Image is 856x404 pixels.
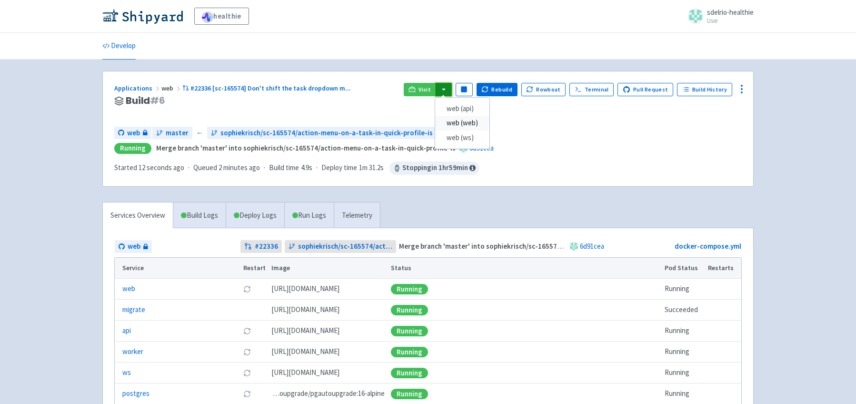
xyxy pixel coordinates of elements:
[114,127,151,140] a: web
[269,162,299,173] span: Build time
[122,388,149,399] a: postgres
[139,163,184,172] time: 12 seconds ago
[255,241,278,252] strong: # 22336
[675,242,741,251] a: docker-compose.yml
[152,127,192,140] a: master
[226,202,284,229] a: Deploy Logs
[114,163,184,172] span: Started
[194,8,249,25] a: healthie
[569,83,614,96] a: Terminal
[126,95,165,106] span: Build
[193,163,260,172] span: Queued
[301,162,312,173] span: 4.9s
[150,94,165,107] span: # 6
[399,242,698,251] strong: Merge branch 'master' into sophiekrisch/sc-165574/action-menu-on-a-task-in-quick-profile-is
[114,143,151,154] div: Running
[271,346,339,357] span: [DOMAIN_NAME][URL]
[243,390,251,398] button: Restart pod
[662,279,705,300] td: Running
[128,241,140,252] span: web
[321,162,357,173] span: Deploy time
[271,388,385,399] span: pgautoupgrade/pgautoupgrade:16-alpine
[240,258,269,279] th: Restart
[435,116,489,131] a: web (web)
[391,305,428,315] div: Running
[389,162,479,175] span: Stopping in 1 hr 59 min
[115,258,240,279] th: Service
[127,128,140,139] span: web
[435,131,489,145] a: web (ws)
[173,202,226,229] a: Build Logs
[404,83,436,96] a: Visit
[391,368,428,378] div: Running
[682,9,754,24] a: sdelrio-healthie User
[298,241,393,252] span: sophiekrisch/sc-165574/action-menu-on-a-task-in-quick-profile-is
[243,348,251,356] button: Restart pod
[391,284,428,294] div: Running
[196,128,203,139] span: ←
[391,326,428,336] div: Running
[271,283,339,294] span: [DOMAIN_NAME][URL]
[334,202,380,229] a: Telemetry
[707,8,754,17] span: sdelrio-healthie
[391,347,428,357] div: Running
[182,84,352,92] a: #22336 [sc-165574] Don't shift the task dropdown m...
[388,258,662,279] th: Status
[662,342,705,363] td: Running
[190,84,351,92] span: #22336 [sc-165574] Don't shift the task dropdown m ...
[219,163,260,172] time: 2 minutes ago
[243,369,251,377] button: Restart pod
[122,325,131,336] a: api
[166,128,189,139] span: master
[617,83,673,96] a: Pull Request
[271,325,339,336] span: [DOMAIN_NAME][URL]
[220,128,433,139] span: sophiekrisch/sc-165574/action-menu-on-a-task-in-quick-profile-is
[271,304,339,315] span: [DOMAIN_NAME][URL]
[456,83,473,96] button: Pause
[521,83,566,96] button: Rowboat
[271,367,339,378] span: [DOMAIN_NAME][URL]
[477,83,518,96] button: Rebuild
[285,240,397,253] a: sophiekrisch/sc-165574/action-menu-on-a-task-in-quick-profile-is
[240,240,282,253] a: #22336
[580,242,604,251] a: 6d91cea
[707,18,754,24] small: User
[161,84,182,92] span: web
[122,346,143,357] a: worker
[114,162,479,175] div: · · ·
[662,363,705,384] td: Running
[662,321,705,342] td: Running
[114,84,161,92] a: Applications
[102,33,136,60] a: Develop
[115,240,152,253] a: web
[122,367,131,378] a: ws
[269,258,388,279] th: Image
[243,327,251,335] button: Restart pod
[418,86,431,93] span: Visit
[156,143,456,152] strong: Merge branch 'master' into sophiekrisch/sc-165574/action-menu-on-a-task-in-quick-profile-is
[207,127,437,140] a: sophiekrisch/sc-165574/action-menu-on-a-task-in-quick-profile-is
[243,285,251,293] button: Restart pod
[103,202,173,229] a: Services Overview
[122,283,135,294] a: web
[359,162,384,173] span: 1m 31.2s
[435,101,489,116] a: web (api)
[122,304,145,315] a: migrate
[705,258,741,279] th: Restarts
[391,389,428,399] div: Running
[662,300,705,321] td: Succeeded
[102,9,183,24] img: Shipyard logo
[662,258,705,279] th: Pod Status
[677,83,732,96] a: Build History
[284,202,334,229] a: Run Logs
